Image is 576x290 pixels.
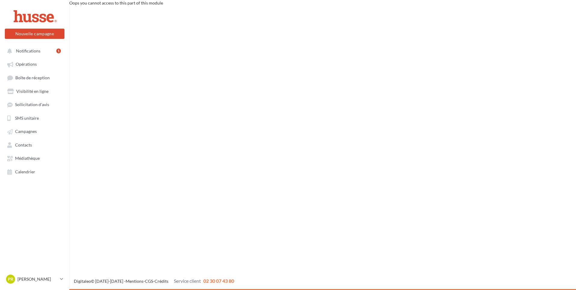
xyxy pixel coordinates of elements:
[4,58,66,69] a: Opérations
[69,0,163,5] span: Oops you cannot access to this part of this module
[8,276,13,282] span: PR
[15,156,40,161] span: Médiathèque
[4,86,66,96] a: Visibilité en ligne
[4,99,66,110] a: Sollicitation d'avis
[174,278,201,284] span: Service client
[145,279,153,284] a: CGS
[5,273,64,285] a: PR [PERSON_NAME]
[16,48,40,53] span: Notifications
[5,29,64,39] button: Nouvelle campagne
[15,115,39,121] span: SMS unitaire
[4,45,63,56] button: Notifications 1
[16,62,37,67] span: Opérations
[4,166,66,177] a: Calendrier
[4,112,66,123] a: SMS unitaire
[74,279,234,284] span: © [DATE]-[DATE] - - -
[15,129,37,134] span: Campagnes
[16,89,49,94] span: Visibilité en ligne
[4,72,66,83] a: Boîte de réception
[4,126,66,137] a: Campagnes
[74,279,91,284] a: Digitaleo
[126,279,143,284] a: Mentions
[203,278,234,284] span: 02 30 07 43 80
[15,169,35,174] span: Calendrier
[4,139,66,150] a: Contacts
[17,276,58,282] p: [PERSON_NAME]
[15,102,49,107] span: Sollicitation d'avis
[15,75,50,80] span: Boîte de réception
[56,49,61,53] div: 1
[4,153,66,163] a: Médiathèque
[15,142,32,147] span: Contacts
[155,279,168,284] a: Crédits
